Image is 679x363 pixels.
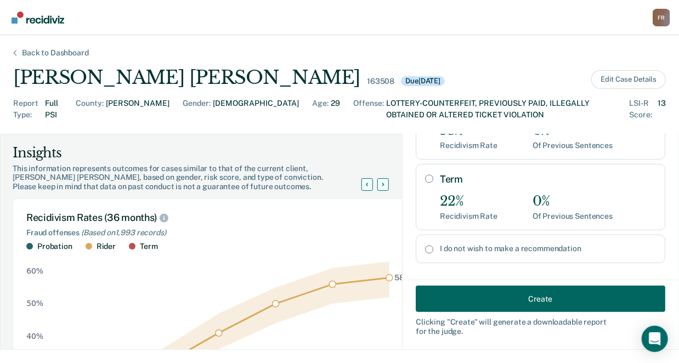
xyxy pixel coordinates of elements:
[395,274,412,282] text: 58%
[642,326,668,352] div: Open Intercom Messenger
[26,228,412,237] div: Fraud offenses
[653,9,670,26] div: F R
[416,286,665,312] button: Create
[81,228,166,237] span: (Based on 1,993 records )
[9,48,102,58] div: Back to Dashboard
[440,141,497,150] div: Recidivism Rate
[440,173,656,185] label: Term
[37,242,72,251] div: Probation
[533,212,613,221] div: Of Previous Sentences
[140,242,157,251] div: Term
[401,76,445,86] div: Due [DATE]
[26,212,412,224] div: Recidivism Rates (36 months)
[312,98,329,121] div: Age :
[331,98,340,121] div: 29
[440,212,497,221] div: Recidivism Rate
[45,98,63,121] div: Full PSI
[213,98,299,121] div: [DEMOGRAPHIC_DATA]
[13,144,375,162] div: Insights
[12,12,64,24] img: Recidiviz
[97,242,116,251] div: Rider
[416,317,665,336] div: Clicking " Create " will generate a downloadable report for the judge.
[13,164,375,191] div: This information represents outcomes for cases similar to that of the current client, [PERSON_NAM...
[183,98,211,121] div: Gender :
[533,194,613,209] div: 0%
[658,98,666,121] div: 13
[591,70,666,89] button: Edit Case Details
[440,194,497,209] div: 22%
[76,98,104,121] div: County :
[106,98,169,121] div: [PERSON_NAME]
[367,77,394,86] div: 163508
[386,98,616,121] div: LOTTERY-COUNTERFEIT, PREVIOUSLY PAID, ILLEGALLY OBTAINED OR ALTERED TICKET VIOLATION
[13,98,43,121] div: Report Type :
[13,66,360,89] div: [PERSON_NAME] [PERSON_NAME]
[26,332,43,341] text: 40%
[653,9,670,26] button: Profile dropdown button
[440,244,656,253] label: I do not wish to make a recommendation
[26,267,43,276] text: 60%
[533,141,613,150] div: Of Previous Sentences
[353,98,384,121] div: Offense :
[630,98,655,121] div: LSI-R Score :
[26,299,43,308] text: 50%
